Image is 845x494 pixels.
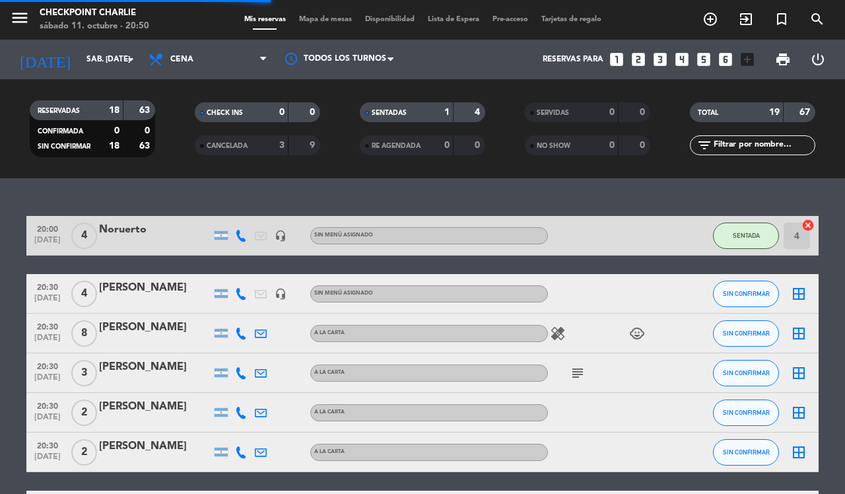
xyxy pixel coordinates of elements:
strong: 9 [310,141,318,150]
span: SIN CONFIRMAR [723,448,770,456]
div: Checkpoint Charlie [40,7,149,20]
span: A LA CARTA [314,449,345,454]
span: print [775,52,791,67]
button: SENTADA [713,223,779,249]
button: menu [10,8,30,32]
div: sábado 11. octubre - 20:50 [40,20,149,33]
strong: 4 [475,108,483,117]
div: [PERSON_NAME] [99,398,211,415]
i: headset_mic [275,230,287,242]
i: search [809,11,825,27]
strong: 0 [609,108,615,117]
strong: 18 [109,106,119,115]
span: Pre-acceso [486,16,535,23]
strong: 0 [609,141,615,150]
strong: 0 [475,141,483,150]
span: SENTADAS [372,110,407,116]
span: SIN CONFIRMAR [723,369,770,376]
strong: 19 [769,108,780,117]
i: border_all [791,444,807,460]
i: power_settings_new [810,52,826,67]
button: SIN CONFIRMAR [713,281,779,307]
i: add_box [739,51,756,68]
span: [DATE] [31,413,64,428]
i: border_all [791,365,807,381]
span: A LA CARTA [314,409,345,415]
span: 20:00 [31,221,64,236]
i: turned_in_not [774,11,790,27]
span: 4 [71,223,97,249]
span: 3 [71,360,97,386]
i: menu [10,8,30,28]
span: [DATE] [31,294,64,309]
strong: 0 [310,108,318,117]
i: looks_two [630,51,647,68]
strong: 0 [279,108,285,117]
span: RE AGENDADA [372,143,421,149]
div: [PERSON_NAME] [99,279,211,297]
span: Cena [170,55,193,64]
span: CONFIRMADA [38,128,83,135]
span: Lista de Espera [421,16,486,23]
i: looks_one [608,51,625,68]
strong: 3 [279,141,285,150]
span: SIN CONFIRMAR [38,143,90,150]
i: healing [550,326,566,341]
span: TOTAL [698,110,718,116]
span: Sin menú asignado [314,232,373,238]
span: Mapa de mesas [292,16,358,23]
i: arrow_drop_down [123,52,139,67]
strong: 1 [444,108,450,117]
strong: 63 [139,106,152,115]
i: looks_6 [717,51,734,68]
input: Filtrar por nombre... [712,138,815,153]
i: looks_5 [695,51,712,68]
span: SIN CONFIRMAR [723,409,770,416]
i: border_all [791,405,807,421]
i: headset_mic [275,288,287,300]
div: [PERSON_NAME] [99,438,211,455]
span: A LA CARTA [314,370,345,375]
button: SIN CONFIRMAR [713,360,779,386]
strong: 18 [109,141,119,151]
button: SIN CONFIRMAR [713,400,779,426]
span: SERVIDAS [537,110,569,116]
strong: 0 [145,126,152,135]
span: [DATE] [31,452,64,468]
span: RESERVADAS [38,108,80,114]
div: [PERSON_NAME] [99,319,211,336]
button: SIN CONFIRMAR [713,439,779,466]
span: Tarjetas de regalo [535,16,608,23]
span: [DATE] [31,334,64,349]
div: [PERSON_NAME] [99,359,211,376]
span: 2 [71,439,97,466]
span: [DATE] [31,236,64,251]
span: 8 [71,320,97,347]
span: 20:30 [31,398,64,413]
strong: 0 [640,141,648,150]
strong: 63 [139,141,152,151]
span: NO SHOW [537,143,570,149]
span: CHECK INS [207,110,243,116]
span: 2 [71,400,97,426]
strong: 0 [640,108,648,117]
i: filter_list [696,137,712,153]
span: SENTADA [733,232,760,239]
span: CANCELADA [207,143,248,149]
strong: 67 [799,108,813,117]
strong: 0 [114,126,119,135]
i: looks_3 [652,51,669,68]
div: Noruerto [99,221,211,238]
span: Sin menú asignado [314,291,373,296]
i: border_all [791,326,807,341]
span: SIN CONFIRMAR [723,330,770,337]
i: add_circle_outline [702,11,718,27]
i: exit_to_app [738,11,754,27]
strong: 0 [444,141,450,150]
span: Reservas para [543,55,603,64]
button: SIN CONFIRMAR [713,320,779,347]
span: [DATE] [31,373,64,388]
i: child_care [629,326,645,341]
span: Mis reservas [238,16,292,23]
span: 20:30 [31,279,64,294]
